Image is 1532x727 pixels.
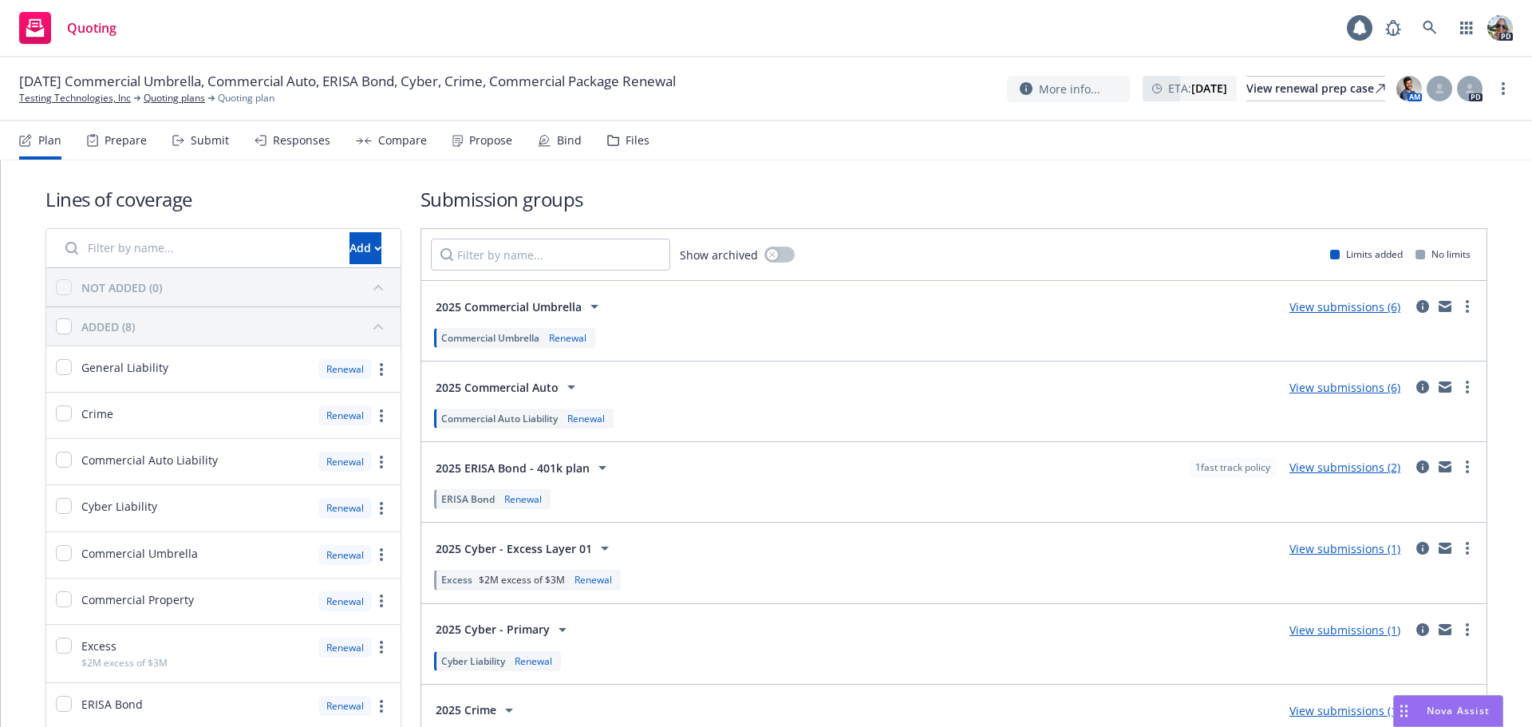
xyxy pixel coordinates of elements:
[1458,297,1477,316] a: more
[436,621,550,638] span: 2025 Cyber - Primary
[557,134,582,147] div: Bind
[218,91,274,105] span: Quoting plan
[1289,703,1400,718] a: View submissions (1)
[372,638,391,657] a: more
[1289,460,1400,475] a: View submissions (2)
[1289,541,1400,556] a: View submissions (1)
[1191,81,1227,96] strong: [DATE]
[318,359,372,379] div: Renewal
[1435,377,1455,397] a: mail
[441,331,539,345] span: Commercial Umbrella
[273,134,330,147] div: Responses
[680,247,758,263] span: Show archived
[13,6,123,50] a: Quoting
[372,452,391,472] a: more
[441,573,472,587] span: Excess
[81,452,218,468] span: Commercial Auto Liability
[372,499,391,518] a: more
[571,573,615,587] div: Renewal
[81,656,168,670] span: $2M excess of $3M
[318,696,372,716] div: Renewal
[372,697,391,716] a: more
[1427,704,1490,717] span: Nova Assist
[19,91,131,105] a: Testing Technologies, Inc
[378,134,427,147] div: Compare
[431,290,609,322] button: 2025 Commercial Umbrella
[81,498,157,515] span: Cyber Liability
[1413,297,1432,316] a: circleInformation
[1458,620,1477,639] a: more
[1487,15,1513,41] img: photo
[479,573,565,587] span: $2M excess of $3M
[81,405,113,422] span: Crime
[1246,77,1385,101] div: View renewal prep case
[372,406,391,425] a: more
[441,654,505,668] span: Cyber Liability
[56,232,340,264] input: Filter by name...
[1289,622,1400,638] a: View submissions (1)
[81,696,143,713] span: ERISA Bond
[1494,79,1513,98] a: more
[81,279,162,296] div: NOT ADDED (0)
[1413,377,1432,397] a: circleInformation
[436,379,559,396] span: 2025 Commercial Auto
[626,134,650,147] div: Files
[318,405,372,425] div: Renewal
[349,232,381,264] button: Add
[144,91,205,105] a: Quoting plans
[19,72,676,91] span: [DATE] Commercial Umbrella, Commercial Auto, ERISA Bond, Cyber, Crime, Commercial Package Renewal
[81,545,198,562] span: Commercial Umbrella
[1394,696,1414,726] div: Drag to move
[431,371,586,403] button: 2025 Commercial Auto
[81,638,116,654] span: Excess
[105,134,147,147] div: Prepare
[1413,457,1432,476] a: circleInformation
[81,359,168,376] span: General Liability
[81,591,194,608] span: Commercial Property
[436,460,590,476] span: 2025 ERISA Bond - 401k plan
[1416,247,1471,261] div: No limits
[81,314,391,339] button: ADDED (8)
[1435,620,1455,639] a: mail
[1195,460,1270,475] span: 1 fast track policy
[1007,76,1130,102] button: More info...
[564,412,608,425] div: Renewal
[38,134,61,147] div: Plan
[67,22,116,34] span: Quoting
[1168,80,1227,97] span: ETA :
[436,298,582,315] span: 2025 Commercial Umbrella
[81,275,391,300] button: NOT ADDED (0)
[441,412,558,425] span: Commercial Auto Liability
[1414,12,1446,44] a: Search
[1246,76,1385,101] a: View renewal prep case
[318,545,372,565] div: Renewal
[1289,299,1400,314] a: View submissions (6)
[1377,12,1409,44] a: Report a Bug
[431,614,577,646] button: 2025 Cyber - Primary
[372,591,391,610] a: more
[436,540,592,557] span: 2025 Cyber - Excess Layer 01
[1039,81,1100,97] span: More info...
[1396,76,1422,101] img: photo
[1435,297,1455,316] a: mail
[546,331,590,345] div: Renewal
[441,492,495,506] span: ERISA Bond
[431,452,617,484] button: 2025 ERISA Bond - 401k plan
[431,694,523,726] button: 2025 Crime
[469,134,512,147] div: Propose
[1393,695,1503,727] button: Nova Assist
[1451,12,1483,44] a: Switch app
[501,492,545,506] div: Renewal
[436,701,496,718] span: 2025 Crime
[45,186,401,212] h1: Lines of coverage
[1458,377,1477,397] a: more
[1413,620,1432,639] a: circleInformation
[1435,457,1455,476] a: mail
[1413,539,1432,558] a: circleInformation
[372,545,391,564] a: more
[191,134,229,147] div: Submit
[372,360,391,379] a: more
[431,532,619,564] button: 2025 Cyber - Excess Layer 01
[1435,539,1455,558] a: mail
[1330,247,1403,261] div: Limits added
